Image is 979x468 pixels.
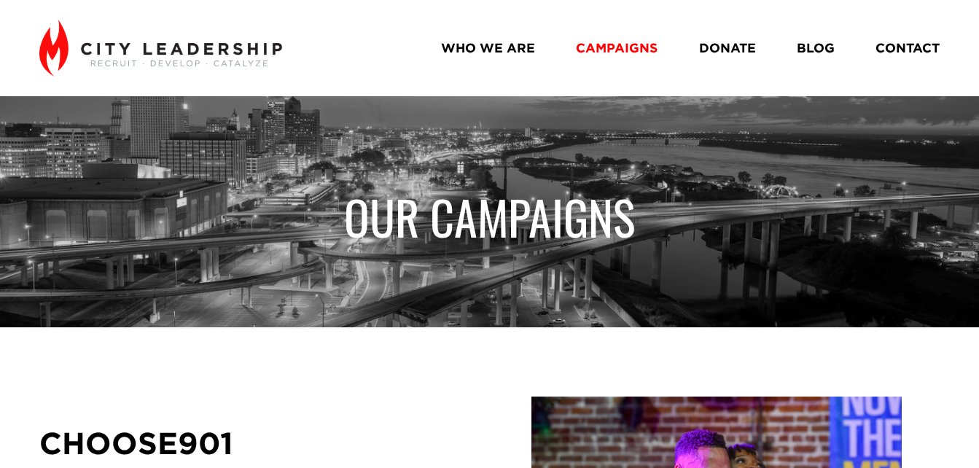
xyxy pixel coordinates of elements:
[576,35,658,61] a: CAMPAIGNS
[304,188,674,246] h1: OUR CAMPAIGNS
[441,35,535,61] a: WHO WE ARE
[39,20,282,77] img: City Leadership - Recruit. Develop. Catalyze.
[797,35,835,61] a: BLOG
[39,423,448,463] h2: CHOOSE901
[875,35,940,61] a: CONTACT
[699,35,756,61] a: DONATE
